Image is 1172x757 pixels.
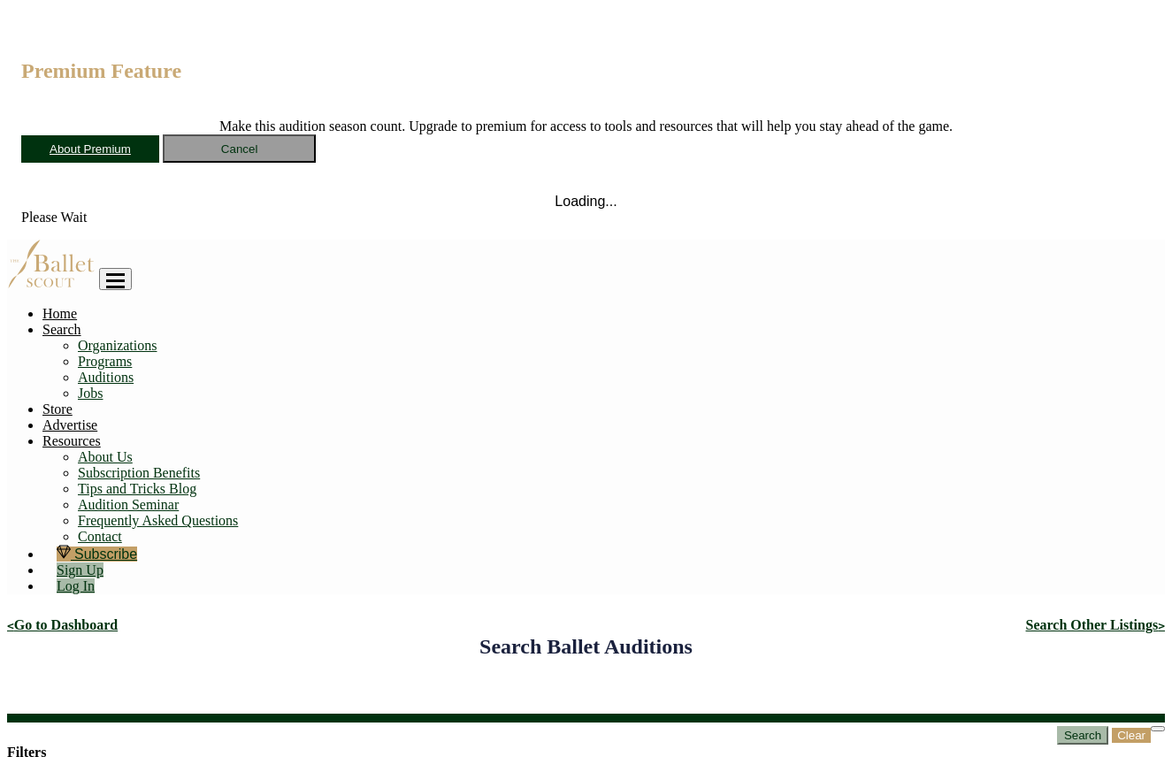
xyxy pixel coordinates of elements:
button: Close [1151,726,1165,731]
a: Frequently Asked Questions [78,513,238,528]
a: Programs [78,354,132,369]
h2: Search Ballet Auditions [479,635,693,659]
button: Search [1057,726,1108,745]
a: Organizations [78,338,157,353]
a: Advertise [42,417,97,432]
ul: Resources [42,338,1165,401]
span: Loading... [555,194,617,209]
a: Jobs [78,386,103,401]
a: About Premium [50,142,131,156]
ul: Resources [42,449,1165,545]
a: <Go to Dashboard [7,617,118,632]
a: Log In [57,578,95,593]
div: Please Wait [21,210,1151,226]
a: Store [42,401,73,417]
button: Clear [1112,728,1151,743]
a: Subscription Benefits [78,465,200,480]
button: Cancel [163,134,317,163]
div: Make this audition season count. Upgrade to premium for access to tools and resources that will h... [21,119,1151,134]
a: Subscribe [57,547,137,562]
img: gem.svg [57,545,71,559]
h5: Premium Feature [21,59,1151,83]
a: About Us [78,449,133,464]
a: Auditions [78,370,134,385]
a: Home [42,306,77,321]
a: Contact [78,529,122,544]
a: Tips and Tricks Blog [78,481,196,496]
code: > [1158,619,1165,632]
a: Audition Seminar [78,497,179,512]
code: < [7,619,14,632]
button: Toggle navigation [99,268,132,290]
a: Search [42,322,81,337]
span: Subscribe [74,547,137,562]
a: Resources [42,433,101,448]
a: Sign Up [57,562,103,577]
a: Search Other Listings> [1026,617,1165,632]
